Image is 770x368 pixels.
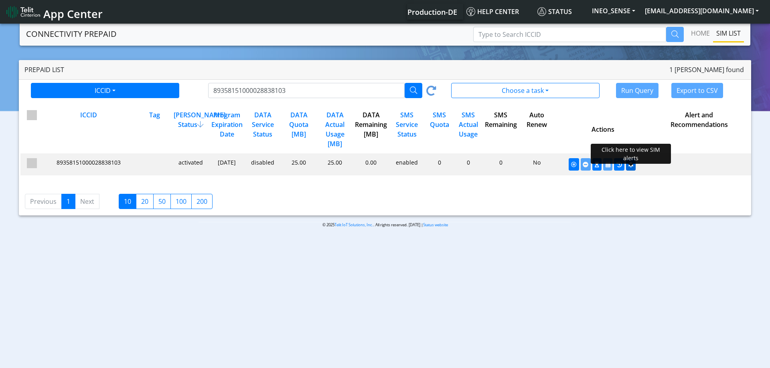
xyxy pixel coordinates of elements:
[424,110,453,149] div: SMS Quota
[6,3,101,20] a: App Center
[26,26,117,42] a: CONNECTIVITY PREPAID
[591,144,671,164] div: Click here to view SIM alerts
[334,222,373,227] a: Telit IoT Solutions, Inc.
[423,222,448,227] a: Status website
[616,83,659,98] button: Run Query
[482,158,518,171] div: 0
[352,110,388,149] div: DATA Remaining [MB]
[388,158,424,171] div: enabled
[40,110,136,149] div: ICCID
[453,110,482,149] div: SMS Actual Usage
[424,158,453,171] div: 0
[61,194,75,209] a: 1
[688,25,713,41] a: Home
[172,158,208,171] div: activated
[280,110,316,149] div: DATA Quota [MB]
[280,158,316,171] div: 25.00
[554,110,650,149] div: Actions
[31,83,179,98] button: ICCID
[466,7,475,16] img: knowledge.svg
[537,7,572,16] span: Status
[199,222,571,228] p: © 2025 . All rights reserved. [DATE] |
[24,65,64,74] span: Prepaid List
[482,110,518,149] div: SMS Remaining
[136,194,154,209] label: 20
[537,7,546,16] img: status.svg
[172,110,208,149] div: [PERSON_NAME] Status
[473,27,666,42] input: Type to Search ICCID
[650,110,746,149] div: Alert and Recommendations
[671,83,723,98] button: Export to CSV
[153,194,171,209] label: 50
[136,110,172,149] div: Tag
[518,158,554,171] div: No
[316,110,352,149] div: DATA Actual Usage [MB]
[191,194,213,209] label: 200
[407,4,457,20] a: Your current platform instance
[352,158,388,171] div: 0.00
[518,110,554,149] div: Auto Renew
[587,4,640,18] button: INEO_SENSE
[640,4,764,18] button: [EMAIL_ADDRESS][DOMAIN_NAME]
[244,110,280,149] div: DATA Service Status
[6,6,40,18] img: logo-telit-cinterion-gw-new.png
[43,6,103,21] span: App Center
[669,65,744,74] span: 1 [PERSON_NAME] found
[713,25,744,41] a: SIM LIST
[466,7,519,16] span: Help center
[119,194,136,209] label: 10
[244,158,280,171] div: disabled
[208,158,244,171] div: [DATE]
[388,110,424,149] div: SMS Service Status
[534,4,587,20] a: Status
[57,159,121,166] span: 89358151000028838103
[453,158,482,171] div: 0
[170,194,192,209] label: 100
[316,158,352,171] div: 25.00
[451,83,600,98] button: Choose a task
[407,7,457,17] span: Production-DE
[208,83,405,98] input: Type to Search ICCID/Tag
[463,4,534,20] a: Help center
[208,110,244,149] div: Program Expiration Date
